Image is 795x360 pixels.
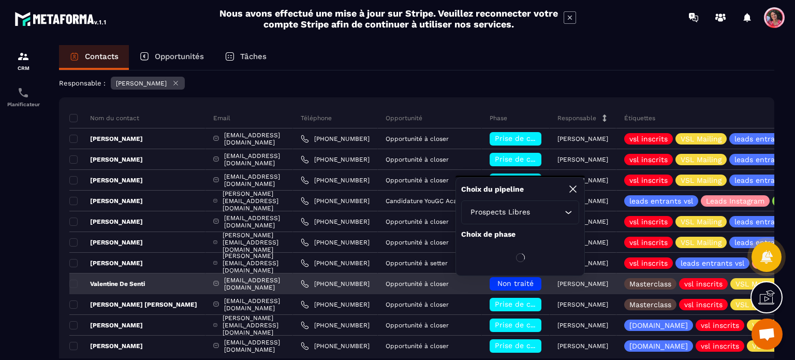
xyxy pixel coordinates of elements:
p: VSL Mailing [681,218,722,225]
a: Contacts [59,45,129,70]
p: Opportunité [386,114,422,122]
img: scheduler [17,87,30,99]
div: Ouvrir le chat [752,319,783,350]
p: [DOMAIN_NAME] [629,322,688,329]
p: vsl inscrits [701,342,739,350]
p: [PERSON_NAME] [69,176,143,184]
p: CRM [3,65,44,71]
input: Search for option [532,207,562,218]
p: Opportunité à closer [386,280,449,287]
p: Opportunités [155,52,204,61]
a: [PHONE_NUMBER] [301,176,370,184]
p: vsl inscrits [629,260,668,267]
p: [PERSON_NAME] [69,342,143,350]
p: [DOMAIN_NAME] [629,342,688,350]
p: [PERSON_NAME] [PERSON_NAME] [69,300,197,309]
p: [PERSON_NAME] [69,238,143,247]
p: [PERSON_NAME] [557,280,608,287]
p: leads entrants vsl [681,260,744,267]
p: [PERSON_NAME] [557,342,608,350]
p: vsl inscrits [629,135,668,142]
img: formation [17,50,30,63]
p: Opportunité à closer [386,177,449,184]
a: Tâches [214,45,277,70]
p: VSL Mailing [752,322,793,329]
a: [PHONE_NUMBER] [301,197,370,205]
p: [PERSON_NAME] [557,301,608,308]
p: Planificateur [3,102,44,107]
p: VSL Mailing [735,280,776,287]
a: [PHONE_NUMBER] [301,342,370,350]
p: Contacts [85,52,119,61]
p: Opportunité à closer [386,301,449,308]
a: [PHONE_NUMBER] [301,321,370,329]
p: [PERSON_NAME] [557,135,608,142]
a: Opportunités [129,45,214,70]
p: vsl inscrits [684,301,723,308]
p: Nom du contact [69,114,139,122]
span: Prise de contact effectuée [495,155,591,163]
p: VSL Mailing [681,156,722,163]
p: leads entrants vsl [629,197,693,205]
a: formationformationCRM [3,42,44,79]
p: VSL Mailing [752,342,793,350]
p: Email [213,114,230,122]
span: Prise de contact effectuée [495,341,591,350]
span: Non traité [497,279,534,287]
a: [PHONE_NUMBER] [301,300,370,309]
a: [PHONE_NUMBER] [301,135,370,143]
p: [PERSON_NAME] [69,155,143,164]
p: [PERSON_NAME] [69,218,143,226]
p: Opportunité à closer [386,135,449,142]
p: Tâches [240,52,267,61]
p: [PERSON_NAME] [69,259,143,267]
img: logo [14,9,108,28]
p: Leads Instagram [706,197,764,205]
p: vsl inscrits [629,156,668,163]
p: Étiquettes [624,114,655,122]
p: [PERSON_NAME] [69,135,143,143]
p: VSL Mailing [735,301,776,308]
p: Choix du pipeline [461,184,524,194]
p: [PERSON_NAME] [116,80,167,87]
a: [PHONE_NUMBER] [301,155,370,164]
p: vsl inscrits [629,239,668,246]
p: Opportunité à closer [386,342,449,350]
p: [PERSON_NAME] [69,197,143,205]
p: VSL Mailing [681,239,722,246]
p: Opportunité à closer [386,322,449,329]
p: VSL Mailing [681,135,722,142]
span: Prospects Libres [468,207,532,218]
p: [PERSON_NAME] [557,156,608,163]
a: schedulerschedulerPlanificateur [3,79,44,115]
p: Valentine De Senti [69,280,145,288]
p: vsl inscrits [629,218,668,225]
p: Téléphone [301,114,332,122]
p: [PERSON_NAME] [557,322,608,329]
p: Masterclass [629,280,671,287]
p: Responsable [557,114,596,122]
p: vsl inscrits [684,280,723,287]
p: Phase [490,114,507,122]
a: [PHONE_NUMBER] [301,218,370,226]
a: [PHONE_NUMBER] [301,280,370,288]
p: Opportunité à closer [386,156,449,163]
p: vsl inscrits [701,322,739,329]
div: Search for option [461,200,579,224]
p: Opportunité à closer [386,239,449,246]
p: Masterclass [629,301,671,308]
a: [PHONE_NUMBER] [301,259,370,267]
p: Choix de phase [461,229,579,239]
p: VSL Mailing [681,177,722,184]
h2: Nous avons effectué une mise à jour sur Stripe. Veuillez reconnecter votre compte Stripe afin de ... [219,8,558,30]
span: Prise de contact effectuée [495,134,591,142]
span: Prise de contact effectuée [495,321,591,329]
a: [PHONE_NUMBER] [301,238,370,247]
p: Opportunité à setter [386,260,448,267]
p: Responsable : [59,79,106,87]
p: vsl inscrits [629,177,668,184]
span: Prise de contact effectuée [495,300,591,308]
p: [PERSON_NAME] [69,321,143,329]
p: Opportunité à closer [386,218,449,225]
p: Candidature YouGC Academy [386,197,474,205]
